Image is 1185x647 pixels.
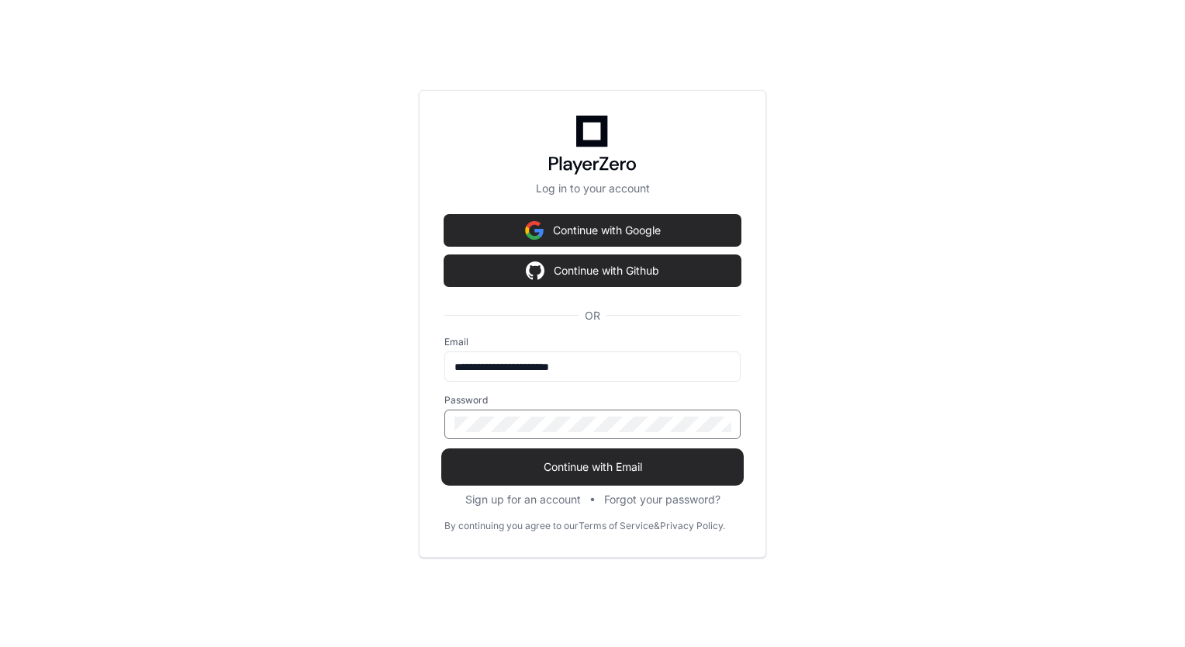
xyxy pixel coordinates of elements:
button: Continue with Github [444,255,741,286]
img: Sign in with google [526,255,544,286]
a: Terms of Service [579,520,654,532]
img: Sign in with google [525,215,544,246]
button: Forgot your password? [604,492,720,507]
span: OR [579,308,606,323]
button: Sign up for an account [465,492,581,507]
a: Privacy Policy. [660,520,725,532]
label: Email [444,336,741,348]
div: By continuing you agree to our [444,520,579,532]
button: Continue with Email [444,452,741,483]
span: Continue with Email [444,459,741,475]
div: & [654,520,660,532]
label: Password [444,394,741,407]
button: Continue with Google [444,215,741,246]
p: Log in to your account [444,181,741,196]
